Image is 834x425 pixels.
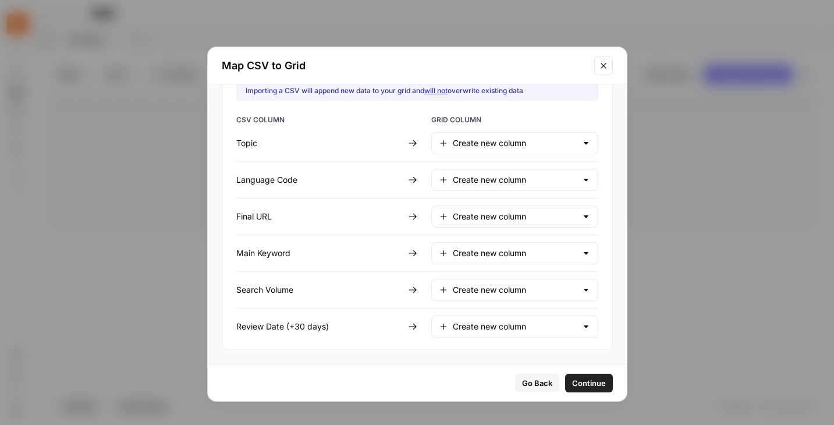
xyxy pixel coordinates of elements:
div: Review Date (+30 days) [236,321,403,332]
span: Go Back [522,377,552,389]
input: Create new column [453,211,577,222]
div: Final URL [236,211,403,222]
input: Create new column [453,284,577,296]
button: Go Back [515,374,559,392]
input: Create new column [453,174,577,186]
div: Topic [236,137,403,149]
span: Continue [572,377,606,389]
div: Search Volume [236,284,403,296]
button: Close modal [594,56,613,75]
button: Continue [565,374,613,392]
div: Language Code [236,174,403,186]
span: CSV COLUMN [236,115,403,127]
h2: Map CSV to Grid [222,58,587,74]
div: Main Keyword [236,247,403,259]
input: Create new column [453,247,577,259]
div: Importing a CSV will append new data to your grid and overwrite existing data [246,86,523,96]
span: GRID COLUMN [431,115,598,127]
input: Create new column [453,321,577,332]
u: will not [424,86,448,95]
input: Create new column [453,137,577,149]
